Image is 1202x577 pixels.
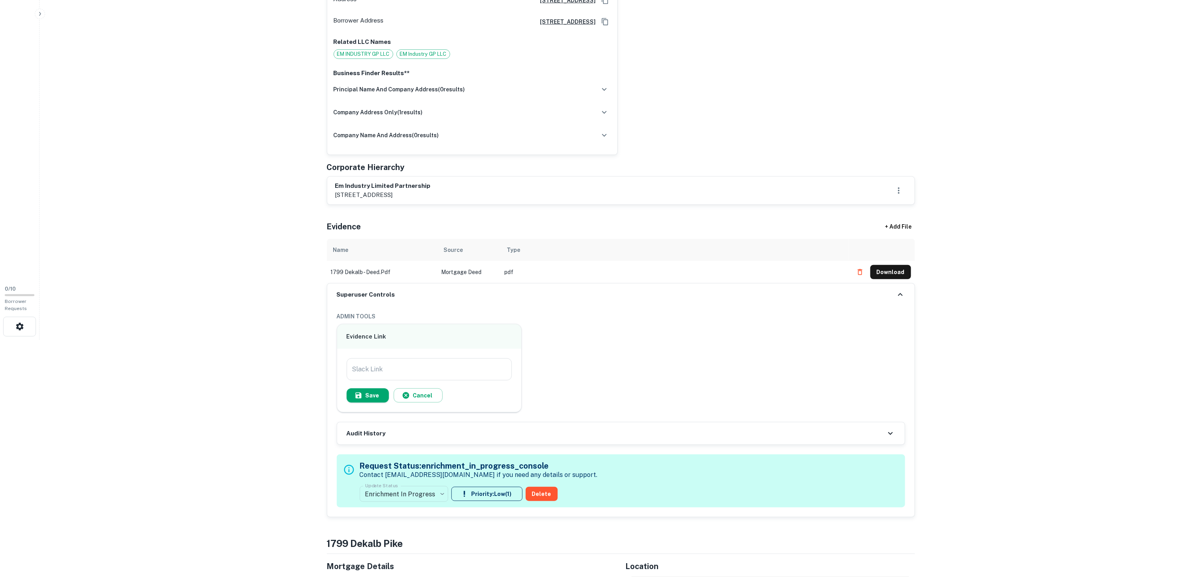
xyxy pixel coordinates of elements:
[501,261,849,283] td: pdf
[327,239,915,283] div: scrollable content
[534,17,596,26] a: [STREET_ADDRESS]
[327,221,361,233] h5: Evidence
[334,68,611,78] p: Business Finder Results**
[599,16,611,28] button: Copy Address
[337,312,905,321] h6: ADMIN TOOLS
[327,536,915,551] h4: 1799 dekalb pike
[334,16,384,28] p: Borrower Address
[347,429,386,438] h6: Audit History
[444,245,463,255] div: Source
[347,332,512,341] h6: Evidence Link
[360,470,598,480] p: Contact [EMAIL_ADDRESS][DOMAIN_NAME] if you need any details or support.
[327,560,616,572] h5: Mortgage Details
[397,50,450,58] span: EM Industry GP LLC
[327,161,405,173] h5: Corporate Hierarchy
[347,388,389,403] button: Save
[5,299,27,311] span: Borrower Requests
[870,265,911,279] button: Download
[334,131,439,140] h6: company name and address ( 0 results)
[394,388,443,403] button: Cancel
[334,37,611,47] p: Related LLC Names
[507,245,521,255] div: Type
[501,239,849,261] th: Type
[451,487,523,501] button: Priority:Low(1)
[333,245,349,255] div: Name
[360,483,448,505] div: Enrichment In Progress
[626,560,915,572] h5: Location
[853,266,867,278] button: Delete file
[438,261,501,283] td: Mortgage Deed
[438,239,501,261] th: Source
[365,482,398,489] label: Update Status
[337,290,395,299] h6: Superuser Controls
[335,190,431,200] p: [STREET_ADDRESS]
[327,261,438,283] td: 1799 dekalb - deed.pdf
[334,108,423,117] h6: company address only ( 1 results)
[360,460,598,472] h5: Request Status: enrichment_in_progress_console
[526,487,558,501] button: Delete
[334,50,393,58] span: EM INDUSTRY GP LLC
[871,220,926,234] div: + Add File
[1162,514,1202,552] iframe: Chat Widget
[335,182,431,191] h6: em industry limited partnership
[5,286,16,292] span: 0 / 10
[334,85,465,94] h6: principal name and company address ( 0 results)
[327,239,438,261] th: Name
